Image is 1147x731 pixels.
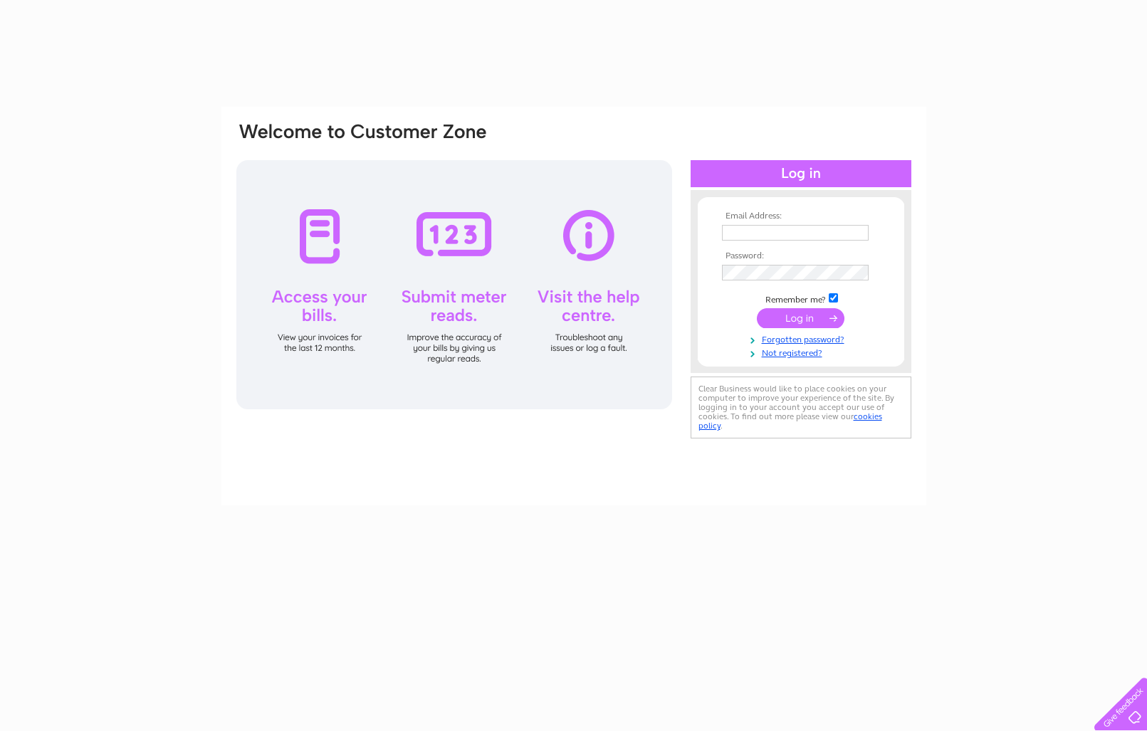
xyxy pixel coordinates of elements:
[691,377,911,438] div: Clear Business would like to place cookies on your computer to improve your experience of the sit...
[722,332,884,345] a: Forgotten password?
[718,291,884,305] td: Remember me?
[722,345,884,359] a: Not registered?
[757,308,844,328] input: Submit
[718,251,884,261] th: Password:
[698,411,882,431] a: cookies policy
[718,211,884,221] th: Email Address:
